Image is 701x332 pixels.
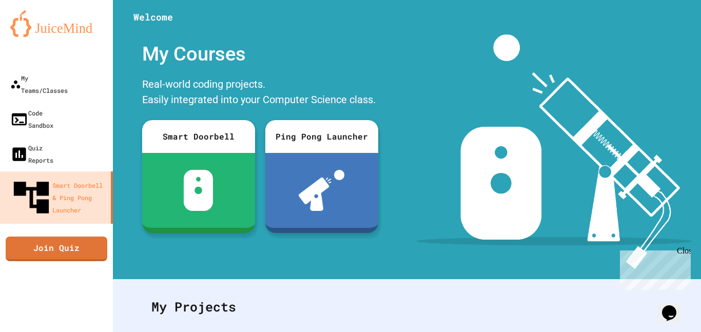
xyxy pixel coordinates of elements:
iframe: chat widget [616,246,691,290]
img: logo-orange.svg [10,10,103,37]
img: sdb-white.svg [184,170,213,211]
div: My Courses [137,34,383,74]
img: ppl-with-ball.png [299,170,344,211]
iframe: chat widget [658,291,691,322]
div: My Teams/Classes [10,72,68,96]
div: My Projects [141,287,673,327]
a: Join Quiz [6,237,107,261]
div: Real-world coding projects. Easily integrated into your Computer Science class. [137,74,383,112]
div: Ping Pong Launcher [265,120,378,153]
div: Chat with us now!Close [4,4,71,65]
div: Code Sandbox [10,107,53,131]
div: Smart Doorbell & Ping Pong Launcher [10,177,107,219]
div: Quiz Reports [10,142,53,166]
img: banner-image-my-projects.png [416,34,691,269]
div: Smart Doorbell [142,120,255,153]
